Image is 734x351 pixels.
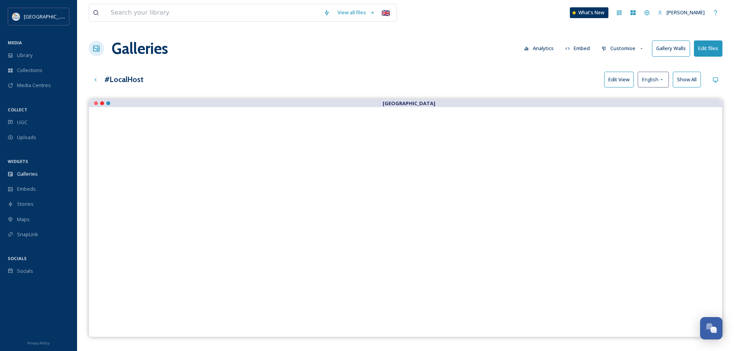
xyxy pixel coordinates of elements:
[27,338,50,347] a: Privacy Policy
[17,67,42,74] span: Collections
[561,41,594,56] button: Embed
[334,123,448,321] a: Opens media popup. Media description: ismael_iiso-6208467.mp4.
[8,158,28,164] span: WIDGETS
[107,4,320,21] input: Search your library
[17,200,34,208] span: Stories
[448,123,563,321] a: Opens media popup. Media description: martinafilic-6208468.mp4.
[563,123,677,321] a: Opens media popup. Media description: marijanabatinic-6208466.mp4.
[104,123,219,321] a: Opens media popup. Media description: take.you.to-6311646.mp4.
[17,267,33,275] span: Socials
[219,123,333,321] a: Opens media popup. Media description: kristijanilicic-6208465.mp4.
[654,5,709,20] a: [PERSON_NAME]
[27,341,50,346] span: Privacy Policy
[604,72,634,87] button: Edit View
[12,13,20,20] img: HTZ_logo_EN.svg
[17,52,32,59] span: Library
[8,255,27,261] span: SOCIALS
[8,40,22,45] span: MEDIA
[17,119,27,126] span: UGC
[673,72,701,87] button: Show All
[17,231,38,238] span: SnapLink
[334,5,379,20] a: View all files
[8,107,27,113] span: COLLECT
[642,76,658,83] span: English
[570,7,608,18] a: What's New
[104,74,143,85] h3: #LocalHost
[17,170,38,178] span: Galleries
[667,9,705,16] span: [PERSON_NAME]
[112,37,168,60] a: Galleries
[700,317,722,339] button: Open Chat
[17,185,36,193] span: Embeds
[520,41,558,56] button: Analytics
[520,41,561,56] a: Analytics
[652,40,690,56] button: Gallery Walls
[598,41,648,56] button: Customise
[17,134,36,141] span: Uploads
[17,216,30,223] span: Maps
[17,82,51,89] span: Media Centres
[383,100,435,107] strong: [GEOGRAPHIC_DATA]
[24,13,73,20] span: [GEOGRAPHIC_DATA]
[379,6,393,20] div: 🇬🇧
[694,40,722,56] button: Edit files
